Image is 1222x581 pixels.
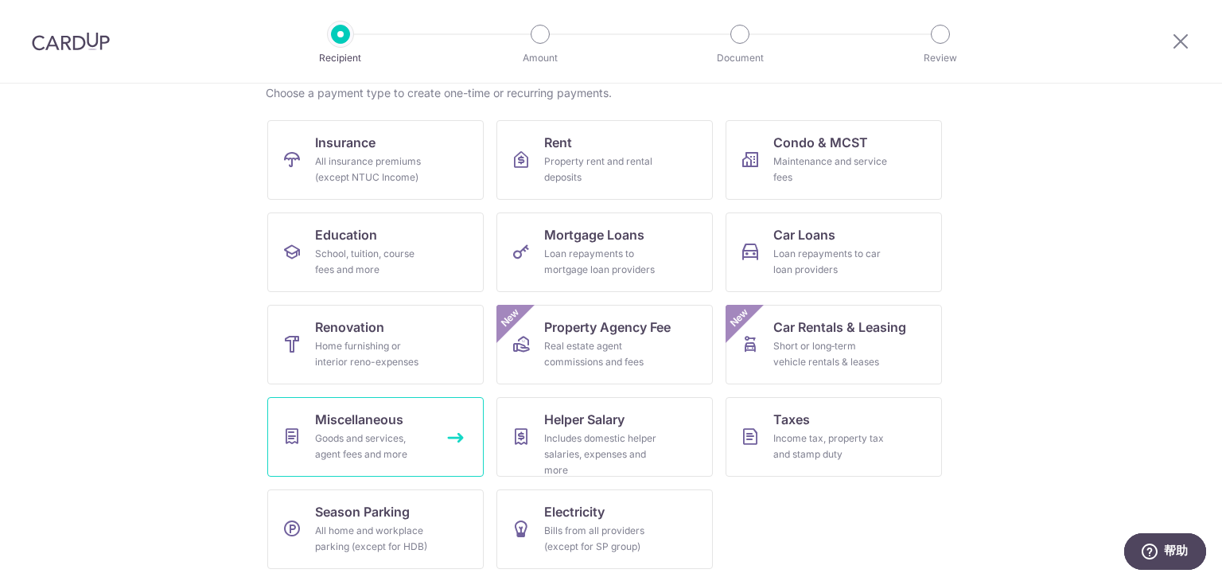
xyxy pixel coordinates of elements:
span: Car Rentals & Leasing [773,318,906,337]
a: Property Agency FeeReal estate agent commissions and feesNew [496,305,713,384]
a: Helper SalaryIncludes domestic helper salaries, expenses and more [496,397,713,477]
span: Car Loans [773,225,835,244]
div: Goods and services, agent fees and more [315,431,430,462]
span: Helper Salary [544,410,625,429]
span: Taxes [773,410,810,429]
div: Maintenance and service fees [773,154,888,185]
span: Miscellaneous [315,410,403,429]
div: Income tax, property tax and stamp duty [773,431,888,462]
p: Recipient [282,50,399,66]
span: New [497,305,523,331]
div: Loan repayments to mortgage loan providers [544,246,659,278]
a: Season ParkingAll home and workplace parking (except for HDB) [267,489,484,569]
div: Bills from all providers (except for SP group) [544,523,659,555]
p: Review [881,50,999,66]
div: Choose a payment type to create one-time or recurring payments. [266,85,956,101]
span: Education [315,225,377,244]
a: Condo & MCSTMaintenance and service fees [726,120,942,200]
span: Condo & MCST [773,133,868,152]
a: InsuranceAll insurance premiums (except NTUC Income) [267,120,484,200]
a: Mortgage LoansLoan repayments to mortgage loan providers [496,213,713,292]
span: Insurance [315,133,376,152]
span: Renovation [315,318,384,337]
span: Season Parking [315,502,410,521]
a: ElectricityBills from all providers (except for SP group) [496,489,713,569]
a: TaxesIncome tax, property tax and stamp duty [726,397,942,477]
a: RentProperty rent and rental deposits [496,120,713,200]
iframe: 打开一个小组件，您可以在其中找到更多信息 [1123,533,1206,573]
div: Home furnishing or interior reno-expenses [315,338,430,370]
p: Amount [481,50,599,66]
a: RenovationHome furnishing or interior reno-expenses [267,305,484,384]
div: Real estate agent commissions and fees [544,338,659,370]
p: Document [681,50,799,66]
span: Property Agency Fee [544,318,671,337]
div: School, tuition, course fees and more [315,246,430,278]
a: Car LoansLoan repayments to car loan providers [726,213,942,292]
a: EducationSchool, tuition, course fees and more [267,213,484,292]
div: Loan repayments to car loan providers [773,246,888,278]
div: Includes domestic helper salaries, expenses and more [544,431,659,478]
span: 帮助 [41,10,65,25]
span: Mortgage Loans [544,225,644,244]
div: All home and workplace parking (except for HDB) [315,523,430,555]
img: CardUp [32,32,110,51]
div: All insurance premiums (except NTUC Income) [315,154,430,185]
a: MiscellaneousGoods and services, agent fees and more [267,397,484,477]
span: New [726,305,753,331]
span: Electricity [544,502,605,521]
div: Property rent and rental deposits [544,154,659,185]
a: Car Rentals & LeasingShort or long‑term vehicle rentals & leasesNew [726,305,942,384]
span: Rent [544,133,572,152]
div: Short or long‑term vehicle rentals & leases [773,338,888,370]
